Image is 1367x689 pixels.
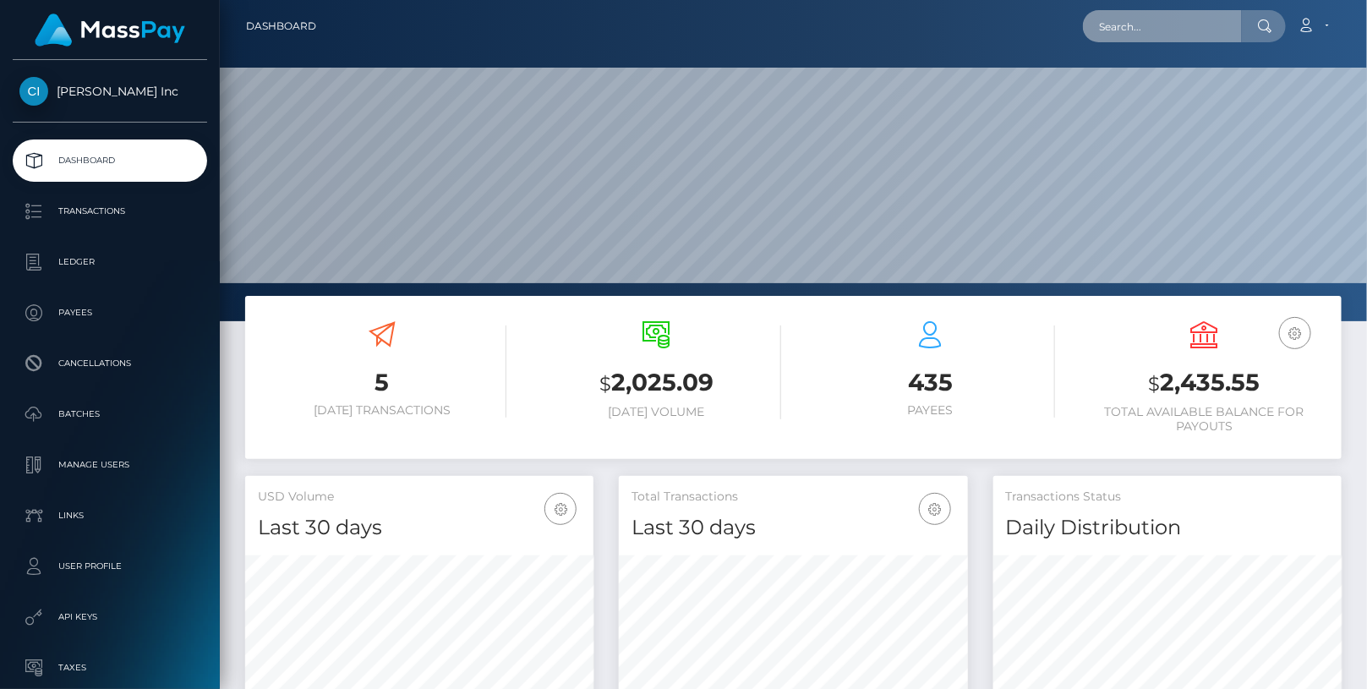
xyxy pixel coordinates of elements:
[13,393,207,435] a: Batches
[246,8,316,44] a: Dashboard
[35,14,185,46] img: MassPay Logo
[13,444,207,486] a: Manage Users
[1080,405,1329,434] h6: Total Available Balance for Payouts
[19,655,200,681] p: Taxes
[13,190,207,232] a: Transactions
[19,604,200,630] p: API Keys
[13,84,207,99] span: [PERSON_NAME] Inc
[1006,513,1329,543] h4: Daily Distribution
[19,77,48,106] img: Cindy Gallop Inc
[13,342,207,385] a: Cancellations
[1006,489,1329,506] h5: Transactions Status
[532,405,780,419] h6: [DATE] Volume
[19,199,200,224] p: Transactions
[19,148,200,173] p: Dashboard
[19,300,200,325] p: Payees
[19,554,200,579] p: User Profile
[1083,10,1242,42] input: Search...
[13,292,207,334] a: Payees
[13,545,207,588] a: User Profile
[599,372,611,396] small: $
[532,366,780,401] h3: 2,025.09
[258,489,581,506] h5: USD Volume
[19,503,200,528] p: Links
[13,596,207,638] a: API Keys
[13,495,207,537] a: Links
[258,366,506,399] h3: 5
[13,139,207,182] a: Dashboard
[632,513,954,543] h4: Last 30 days
[19,452,200,478] p: Manage Users
[807,366,1055,399] h3: 435
[807,403,1055,418] h6: Payees
[19,249,200,275] p: Ledger
[19,402,200,427] p: Batches
[1149,372,1161,396] small: $
[258,513,581,543] h4: Last 30 days
[258,403,506,418] h6: [DATE] Transactions
[13,647,207,689] a: Taxes
[13,241,207,283] a: Ledger
[1080,366,1329,401] h3: 2,435.55
[632,489,954,506] h5: Total Transactions
[19,351,200,376] p: Cancellations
